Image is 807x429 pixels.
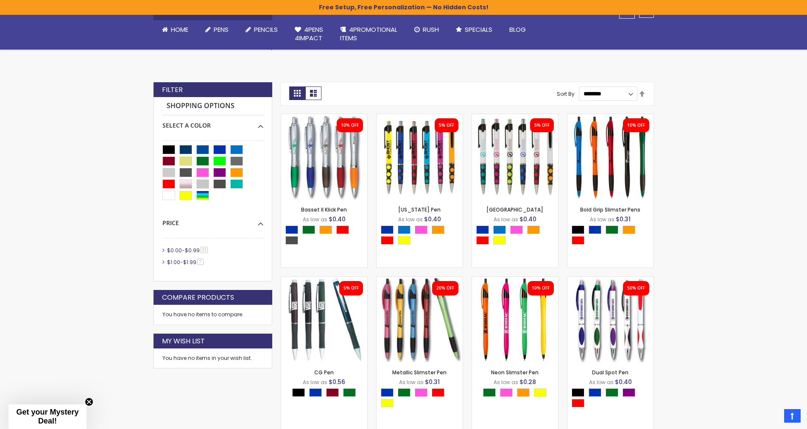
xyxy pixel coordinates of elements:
[381,388,394,397] div: Blue
[341,123,359,128] div: 10% OFF
[162,97,263,115] strong: Shopping Options
[616,215,631,223] span: $0.31
[491,369,539,376] a: Neon Slimster Pen
[483,388,496,397] div: Green
[398,236,410,245] div: Yellow
[517,388,530,397] div: Orange
[167,247,182,254] span: $0.00
[332,20,406,48] a: 4PROMOTIONALITEMS
[343,388,356,397] div: Green
[254,25,278,34] span: Pencils
[377,114,463,200] img: Louisiana Pen
[476,226,489,234] div: Blue
[154,20,197,39] a: Home
[572,399,584,407] div: Red
[627,285,645,291] div: 50% OFF
[589,226,601,234] div: Blue
[381,226,394,234] div: Blue
[377,276,463,284] a: Metallic Slimster Pen
[197,20,237,39] a: Pens
[162,293,234,302] strong: Compare Products
[627,123,645,128] div: 10% OFF
[572,226,584,234] div: Black
[439,123,454,128] div: 5% OFF
[329,378,345,386] span: $0.56
[476,236,489,245] div: Red
[302,226,315,234] div: Green
[567,276,653,284] a: Dual Spot Pen
[486,206,543,213] a: [GEOGRAPHIC_DATA]
[8,404,87,429] div: Get your Mystery Deal!Close teaser
[162,115,263,130] div: Select A Color
[623,388,635,397] div: Purple
[519,215,536,223] span: $0.40
[285,226,298,234] div: Blue
[197,259,204,265] span: 7
[493,236,506,245] div: Yellow
[572,388,584,397] div: Black
[472,277,558,363] img: Neon Slimster Pen
[340,25,397,42] span: 4PROMOTIONAL ITEMS
[510,226,523,234] div: Pink
[472,276,558,284] a: Neon Slimster Pen
[165,259,207,266] a: $1.00-$1.997
[567,114,653,200] img: Bold Grip Slimster Promotional Pens
[162,355,263,362] div: You have no items in your wish list.
[623,226,635,234] div: Orange
[415,388,427,397] div: Pink
[381,388,463,409] div: Select A Color
[424,215,441,223] span: $0.40
[167,259,180,266] span: $1.00
[519,378,536,386] span: $0.28
[303,379,327,386] span: As low as
[532,285,550,291] div: 10% OFF
[557,90,575,97] label: Sort By
[281,114,367,121] a: Basset II Klick Pen
[377,277,463,363] img: Metallic Slimster Pen
[162,85,183,95] strong: Filter
[415,226,427,234] div: Pink
[286,20,332,48] a: 4Pens4impact
[377,114,463,121] a: Louisiana Pen
[493,226,506,234] div: Blue Light
[432,226,444,234] div: Orange
[423,25,439,34] span: Rush
[425,378,440,386] span: $0.31
[343,285,359,291] div: 5% OFF
[398,206,441,213] a: [US_STATE] Pen
[567,114,653,121] a: Bold Grip Slimster Promotional Pens
[447,20,501,39] a: Specials
[398,226,410,234] div: Blue Light
[381,236,394,245] div: Red
[171,25,188,34] span: Home
[314,369,334,376] a: CG Pen
[572,226,653,247] div: Select A Color
[436,285,454,291] div: 20% OFF
[326,388,339,397] div: Burgundy
[381,399,394,407] div: Yellow
[214,25,229,34] span: Pens
[784,409,801,423] a: Top
[398,216,423,223] span: As low as
[580,206,640,213] a: Bold Grip Slimster Pens
[406,20,447,39] a: Rush
[501,20,534,39] a: Blog
[606,388,618,397] div: Green
[572,236,584,245] div: Red
[285,226,367,247] div: Select A Color
[162,213,263,227] div: Price
[319,226,332,234] div: Orange
[303,216,327,223] span: As low as
[615,378,632,386] span: $0.40
[185,247,200,254] span: $0.99
[329,215,346,223] span: $0.40
[381,226,463,247] div: Select A Color
[606,226,618,234] div: Green
[309,388,322,397] div: Blue
[301,206,347,213] a: Basset II Klick Pen
[295,25,323,42] span: 4Pens 4impact
[281,114,367,200] img: Basset II Klick Pen
[500,388,513,397] div: Pink
[494,379,518,386] span: As low as
[509,25,526,34] span: Blog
